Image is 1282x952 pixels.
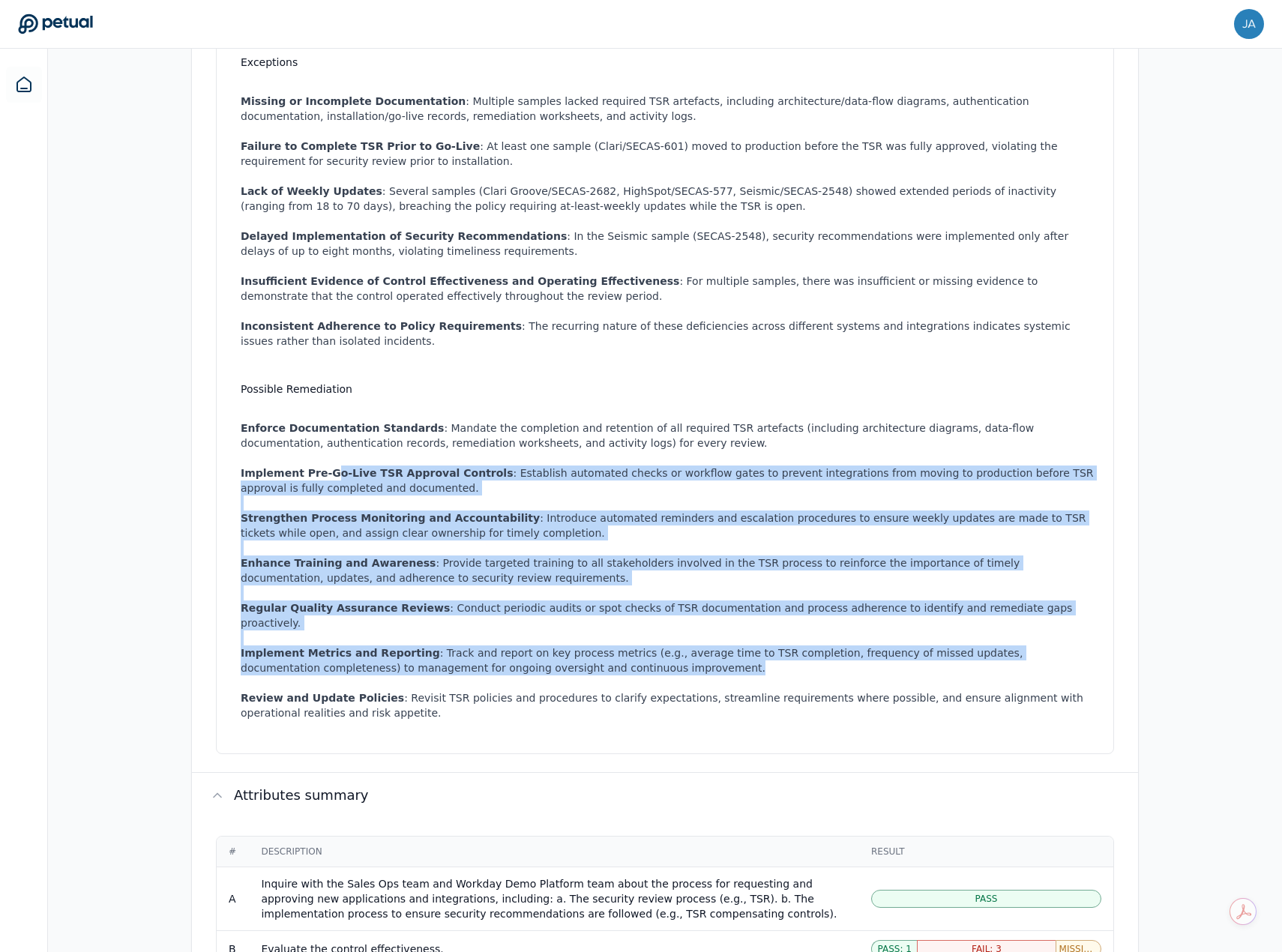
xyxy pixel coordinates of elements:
[192,773,1138,818] button: Attributes summary
[241,185,382,197] strong: Lack of Weekly Updates
[241,95,466,107] strong: Missing or Incomplete Documentation
[241,602,450,614] strong: Regular Quality Assurance Reviews
[241,229,1095,259] li: : In the Seismic sample (SECAS-2548), security recommendations were implemented only after delays...
[217,867,249,930] td: A
[241,647,440,659] strong: Implement Metrics and Reporting
[241,645,1095,675] li: : Track and report on key process metrics (e.g., average time to TSR completion, frequency of mis...
[1234,9,1264,39] img: jaysen.wibowo@workday.com
[975,893,998,905] span: Pass
[241,690,1095,720] li: : Revisit TSR policies and procedures to clarify expectations, streamline requirements where poss...
[241,275,679,287] strong: Insufficient Evidence of Control Effectiveness and Operating Effectiveness
[241,139,1095,169] li: : At least one sample (Clari/SECAS-601) moved to production before the TSR was fully approved, vi...
[241,422,444,434] strong: Enforce Documentation Standards
[241,421,1095,451] li: : Mandate the completion and retention of all required TSR artefacts (including architecture diag...
[241,557,436,569] strong: Enhance Training and Awareness
[241,230,567,242] strong: Delayed Implementation of Security Recommendations
[241,140,480,152] strong: Failure to Complete TSR Prior to Go-Live
[241,692,404,704] strong: Review and Update Policies
[241,274,1095,304] li: : For multiple samples, there was insufficient or missing evidence to demonstrate that the contro...
[241,94,1095,124] li: : Multiple samples lacked required TSR artefacts, including architecture/data-flow diagrams, auth...
[871,846,1101,858] div: Result
[241,555,1095,585] li: : Provide targeted training to all stakeholders involved in the TSR process to reinforce the impo...
[241,382,1095,397] h3: Possible Remediation
[241,512,540,524] strong: Strengthen Process Monitoring and Accountability
[261,876,847,921] div: Inquire with the Sales Ops team and Workday Demo Platform team about the process for requesting a...
[241,184,1095,214] li: : Several samples (Clari Groove/SECAS-2682, HighSpot/SECAS-577, Seismic/SECAS-2548) showed extend...
[241,467,513,479] strong: Implement Pre-Go-Live TSR Approval Controls
[261,846,847,858] div: Description
[18,13,93,34] a: Go to Dashboard
[241,319,1095,349] li: : The recurring nature of these deficiencies across different systems and integrations indicates ...
[241,510,1095,540] li: : Introduce automated reminders and escalation procedures to ensure weekly updates are made to TS...
[241,600,1095,630] li: : Conduct periodic audits or spot checks of TSR documentation and process adherence to identify a...
[6,67,42,103] a: Dashboard
[241,320,522,332] strong: Inconsistent Adherence to Policy Requirements
[229,846,237,858] div: #
[241,55,1095,70] h3: Exceptions
[234,785,369,806] h2: Attributes summary
[241,466,1095,495] li: : Establish automated checks or workflow gates to prevent integrations from moving to production ...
